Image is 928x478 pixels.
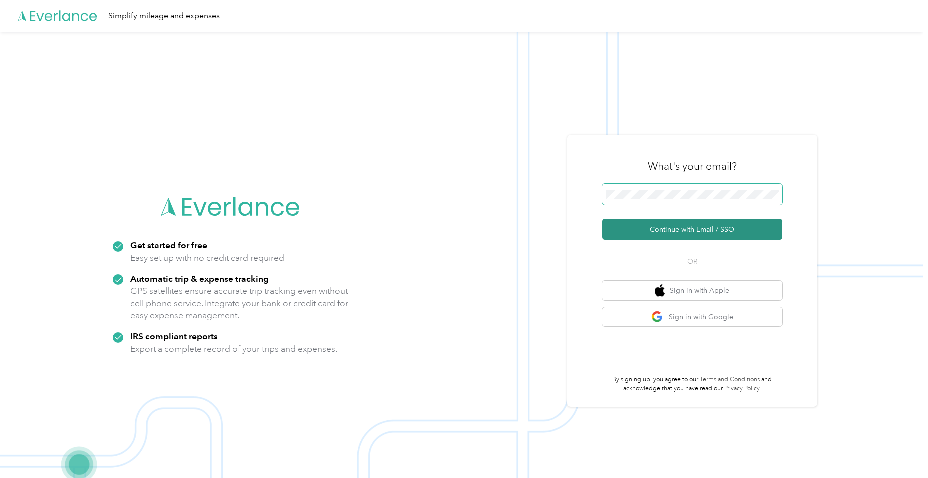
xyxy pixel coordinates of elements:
[108,10,220,22] div: Simplify mileage and expenses
[602,219,782,240] button: Continue with Email / SSO
[130,343,337,355] p: Export a complete record of your trips and expenses.
[602,307,782,327] button: google logoSign in with Google
[724,385,760,392] a: Privacy Policy
[130,240,207,250] strong: Get started for free
[675,256,710,267] span: OR
[130,285,349,322] p: GPS satellites ensure accurate trip tracking even without cell phone service. Integrate your bank...
[648,159,737,173] h3: What's your email?
[130,252,284,264] p: Easy set up with no credit card required
[130,273,269,284] strong: Automatic trip & expense tracking
[655,284,665,297] img: apple logo
[700,376,760,383] a: Terms and Conditions
[130,331,218,341] strong: IRS compliant reports
[651,311,664,323] img: google logo
[602,281,782,300] button: apple logoSign in with Apple
[602,375,782,393] p: By signing up, you agree to our and acknowledge that you have read our .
